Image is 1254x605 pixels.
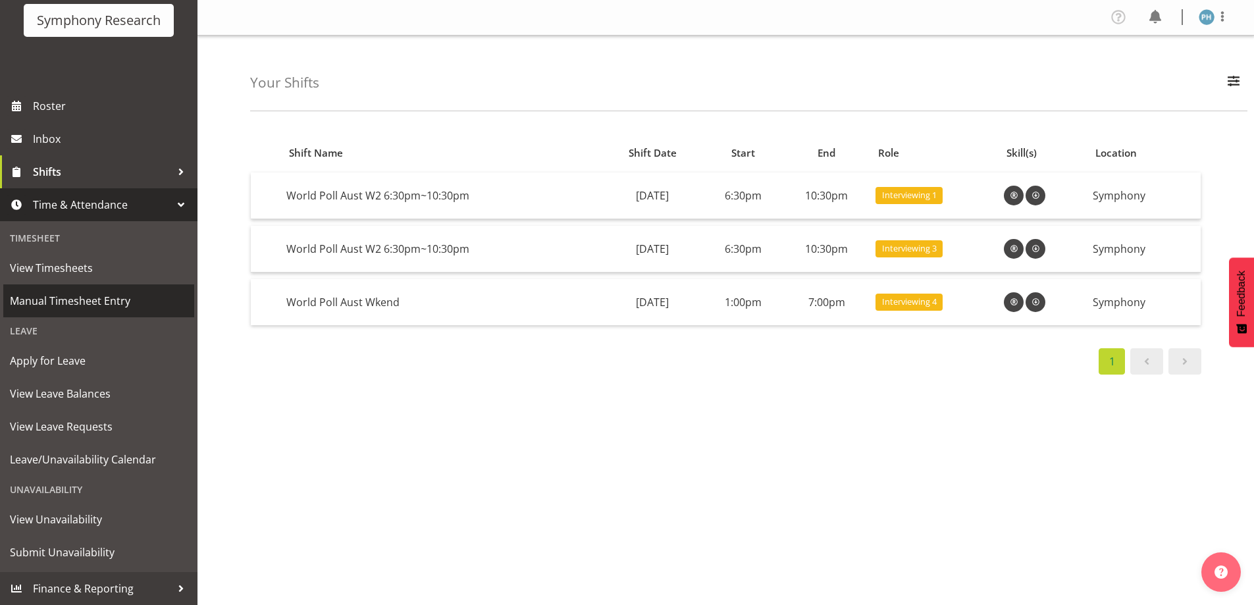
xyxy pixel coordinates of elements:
[3,536,194,569] a: Submit Unavailability
[33,129,191,149] span: Inbox
[281,172,600,219] td: World Poll Aust W2 6:30pm~10:30pm
[783,226,871,273] td: 10:30pm
[10,450,188,469] span: Leave/Unavailability Calendar
[3,476,194,503] div: Unavailability
[731,145,755,161] span: Start
[1087,226,1201,273] td: Symphony
[1236,271,1247,317] span: Feedback
[818,145,835,161] span: End
[33,96,191,116] span: Roster
[1199,9,1215,25] img: paul-hitchfield1916.jpg
[629,145,677,161] span: Shift Date
[289,145,343,161] span: Shift Name
[600,172,704,219] td: [DATE]
[3,377,194,410] a: View Leave Balances
[1087,279,1201,325] td: Symphony
[704,172,783,219] td: 6:30pm
[10,510,188,529] span: View Unavailability
[600,279,704,325] td: [DATE]
[878,145,899,161] span: Role
[33,195,171,215] span: Time & Attendance
[281,279,600,325] td: World Poll Aust Wkend
[10,291,188,311] span: Manual Timesheet Entry
[3,410,194,443] a: View Leave Requests
[3,251,194,284] a: View Timesheets
[1087,172,1201,219] td: Symphony
[1220,68,1247,97] button: Filter Employees
[3,503,194,536] a: View Unavailability
[10,258,188,278] span: View Timesheets
[783,279,871,325] td: 7:00pm
[10,384,188,404] span: View Leave Balances
[1229,257,1254,347] button: Feedback - Show survey
[33,162,171,182] span: Shifts
[10,351,188,371] span: Apply for Leave
[281,226,600,273] td: World Poll Aust W2 6:30pm~10:30pm
[10,417,188,436] span: View Leave Requests
[704,279,783,325] td: 1:00pm
[704,226,783,273] td: 6:30pm
[1095,145,1137,161] span: Location
[1215,566,1228,579] img: help-xxl-2.png
[882,189,937,201] span: Interviewing 1
[783,172,871,219] td: 10:30pm
[3,224,194,251] div: Timesheet
[10,542,188,562] span: Submit Unavailability
[3,317,194,344] div: Leave
[3,443,194,476] a: Leave/Unavailability Calendar
[3,344,194,377] a: Apply for Leave
[250,75,319,90] h4: Your Shifts
[33,579,171,598] span: Finance & Reporting
[3,284,194,317] a: Manual Timesheet Entry
[882,296,937,308] span: Interviewing 4
[1006,145,1037,161] span: Skill(s)
[600,226,704,273] td: [DATE]
[37,11,161,30] div: Symphony Research
[882,242,937,255] span: Interviewing 3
